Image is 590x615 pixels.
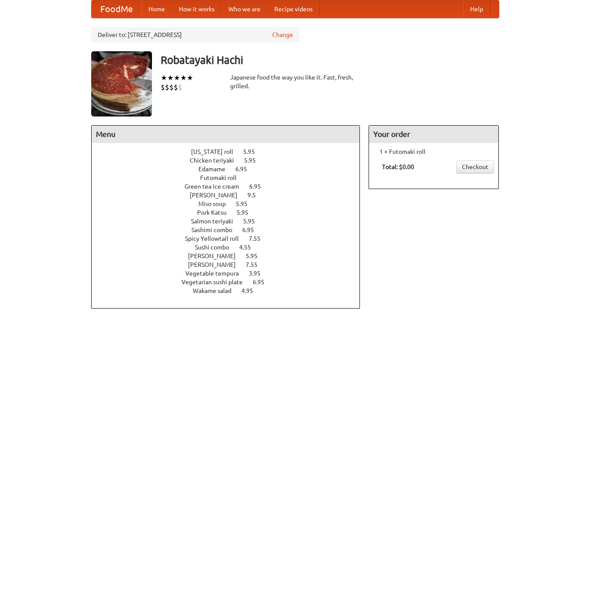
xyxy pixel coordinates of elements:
[185,270,247,277] span: Vegetable tempura
[191,218,242,225] span: Salmon teriyaki
[242,226,263,233] span: 6.95
[187,73,193,83] li: ★
[195,244,238,251] span: Sushi combo
[239,244,260,251] span: 4.55
[180,73,187,83] li: ★
[221,0,267,18] a: Who we are
[185,183,277,190] a: Green tea ice cream 6.95
[185,270,277,277] a: Vegetable tempura 3.95
[246,261,266,268] span: 7.55
[185,235,277,242] a: Spicy Yellowtail roll 7.55
[198,200,234,207] span: Miso soup
[456,160,494,173] a: Checkout
[181,279,280,286] a: Vegetarian sushi plate 6.95
[181,279,251,286] span: Vegetarian sushi plate
[169,83,174,92] li: $
[246,253,266,259] span: 5.95
[167,73,174,83] li: ★
[191,226,241,233] span: Sashimi combo
[235,166,256,173] span: 6.95
[191,218,271,225] a: Salmon teriyaki 5.95
[236,200,256,207] span: 5.95
[272,30,293,39] a: Change
[161,73,167,83] li: ★
[197,209,235,216] span: Pork Katsu
[249,235,269,242] span: 7.55
[92,126,360,143] h4: Menu
[161,51,499,69] h3: Robatayaki Hachi
[191,148,271,155] a: [US_STATE] roll 5.95
[165,83,169,92] li: $
[243,218,264,225] span: 5.95
[185,183,248,190] span: Green tea ice cream
[174,83,178,92] li: $
[191,226,270,233] a: Sashimi combo 6.95
[161,83,165,92] li: $
[247,192,264,199] span: 9.5
[193,287,269,294] a: Wakame salad 4.95
[249,270,269,277] span: 3.95
[197,209,264,216] a: Pork Katsu 5.95
[91,51,152,116] img: angular.jpg
[92,0,142,18] a: FoodMe
[200,174,245,181] span: Futomaki roll
[188,261,244,268] span: [PERSON_NAME]
[193,287,240,294] span: Wakame salad
[195,244,267,251] a: Sushi combo 4.55
[198,166,234,173] span: Edamame
[230,73,360,90] div: Japanese food the way you like it. Fast, fresh, grilled.
[190,157,243,164] span: Chicken teriyaki
[172,0,221,18] a: How it works
[188,253,274,259] a: [PERSON_NAME] 5.95
[188,261,274,268] a: [PERSON_NAME] 7.55
[241,287,262,294] span: 4.95
[237,209,257,216] span: 5.95
[190,192,272,199] a: [PERSON_NAME] 9.5
[174,73,180,83] li: ★
[243,148,264,155] span: 5.95
[91,27,300,43] div: Deliver to: [STREET_ADDRESS]
[382,163,414,170] b: Total: $0.00
[253,279,273,286] span: 6.95
[188,253,244,259] span: [PERSON_NAME]
[198,166,263,173] a: Edamame 6.95
[178,83,182,92] li: $
[190,192,246,199] span: [PERSON_NAME]
[198,200,264,207] a: Miso soup 5.95
[185,235,247,242] span: Spicy Yellowtail roll
[191,148,242,155] span: [US_STATE] roll
[463,0,490,18] a: Help
[249,183,270,190] span: 6.95
[369,126,498,143] h4: Your order
[244,157,264,164] span: 5.95
[142,0,172,18] a: Home
[200,174,261,181] a: Futomaki roll
[190,157,272,164] a: Chicken teriyaki 5.95
[373,147,494,156] li: 1 × Futomaki roll
[267,0,320,18] a: Recipe videos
